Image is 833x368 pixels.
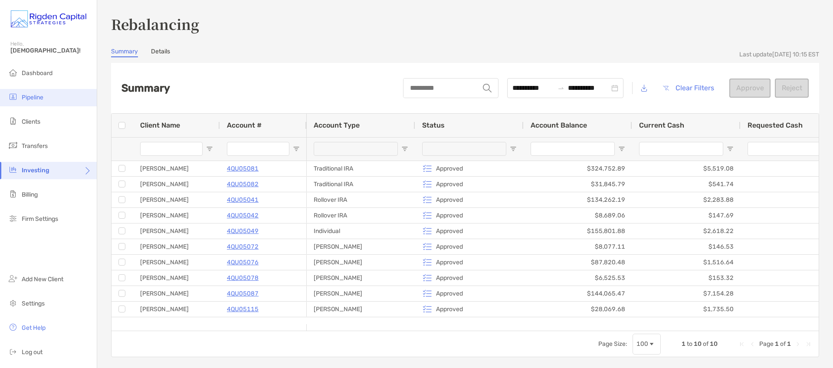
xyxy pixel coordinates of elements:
[307,239,415,254] div: [PERSON_NAME]
[22,348,43,356] span: Log out
[422,226,433,236] img: icon status
[524,270,632,286] div: $6,525.53
[133,208,220,223] div: [PERSON_NAME]
[632,270,741,286] div: $153.32
[633,334,661,355] div: Page Size
[483,84,492,92] img: input icon
[133,192,220,207] div: [PERSON_NAME]
[8,67,18,78] img: dashboard icon
[401,145,408,152] button: Open Filter Menu
[133,161,220,176] div: [PERSON_NAME]
[227,226,259,237] a: 4QU05049
[436,241,463,252] p: Approved
[140,142,203,156] input: Client Name Filter Input
[524,239,632,254] div: $8,077.11
[524,161,632,176] div: $324,752.89
[780,340,786,348] span: of
[133,239,220,254] div: [PERSON_NAME]
[436,163,463,174] p: Approved
[133,177,220,192] div: [PERSON_NAME]
[694,340,702,348] span: 10
[524,208,632,223] div: $8,689.06
[22,118,40,125] span: Clients
[307,161,415,176] div: Traditional IRA
[632,239,741,254] div: $146.53
[227,179,259,190] a: 4QU05082
[748,142,832,156] input: Requested Cash Filter Input
[787,340,791,348] span: 1
[632,302,741,317] div: $1,735.50
[524,192,632,207] div: $134,262.19
[748,121,803,129] span: Requested Cash
[227,142,289,156] input: Account # Filter Input
[133,286,220,301] div: [PERSON_NAME]
[227,241,259,252] a: 4QU05072
[775,340,779,348] span: 1
[133,270,220,286] div: [PERSON_NAME]
[436,288,463,299] p: Approved
[739,51,819,58] div: Last update [DATE] 10:15 EST
[227,304,259,315] p: 4QU05115
[22,167,49,174] span: Investing
[422,257,433,267] img: icon status
[639,142,723,156] input: Current Cash Filter Input
[314,121,360,129] span: Account Type
[133,255,220,270] div: [PERSON_NAME]
[22,215,58,223] span: Firm Settings
[531,142,615,156] input: Account Balance Filter Input
[227,288,259,299] a: 4QU05087
[738,341,745,348] div: First Page
[558,85,564,92] span: swap-right
[422,194,433,205] img: icon status
[524,177,632,192] div: $31,845.79
[422,273,433,283] img: icon status
[422,304,433,314] img: icon status
[10,3,86,35] img: Zoe Logo
[307,270,415,286] div: [PERSON_NAME]
[8,346,18,357] img: logout icon
[8,116,18,126] img: clients icon
[307,208,415,223] div: Rollover IRA
[307,286,415,301] div: [PERSON_NAME]
[531,121,587,129] span: Account Balance
[227,257,259,268] a: 4QU05076
[703,340,708,348] span: of
[22,69,52,77] span: Dashboard
[727,145,734,152] button: Open Filter Menu
[632,255,741,270] div: $1,516.64
[663,85,669,91] img: button icon
[558,85,564,92] span: to
[8,273,18,284] img: add_new_client icon
[422,179,433,189] img: icon status
[22,142,48,150] span: Transfers
[8,189,18,199] img: billing icon
[227,163,259,174] a: 4QU05081
[436,273,463,283] p: Approved
[436,179,463,190] p: Approved
[636,340,648,348] div: 100
[10,47,92,54] span: [DEMOGRAPHIC_DATA]!
[422,121,445,129] span: Status
[307,302,415,317] div: [PERSON_NAME]
[632,223,741,239] div: $2,618.22
[632,177,741,192] div: $541.74
[524,255,632,270] div: $87,820.48
[22,276,63,283] span: Add New Client
[524,302,632,317] div: $28,069.68
[436,194,463,205] p: Approved
[227,194,259,205] p: 4QU05041
[22,191,38,198] span: Billing
[8,322,18,332] img: get-help icon
[632,208,741,223] div: $147.69
[293,145,300,152] button: Open Filter Menu
[227,121,262,129] span: Account #
[524,223,632,239] div: $155,801.88
[111,48,138,57] a: Summary
[436,210,463,221] p: Approved
[794,341,801,348] div: Next Page
[632,161,741,176] div: $5,519.08
[133,302,220,317] div: [PERSON_NAME]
